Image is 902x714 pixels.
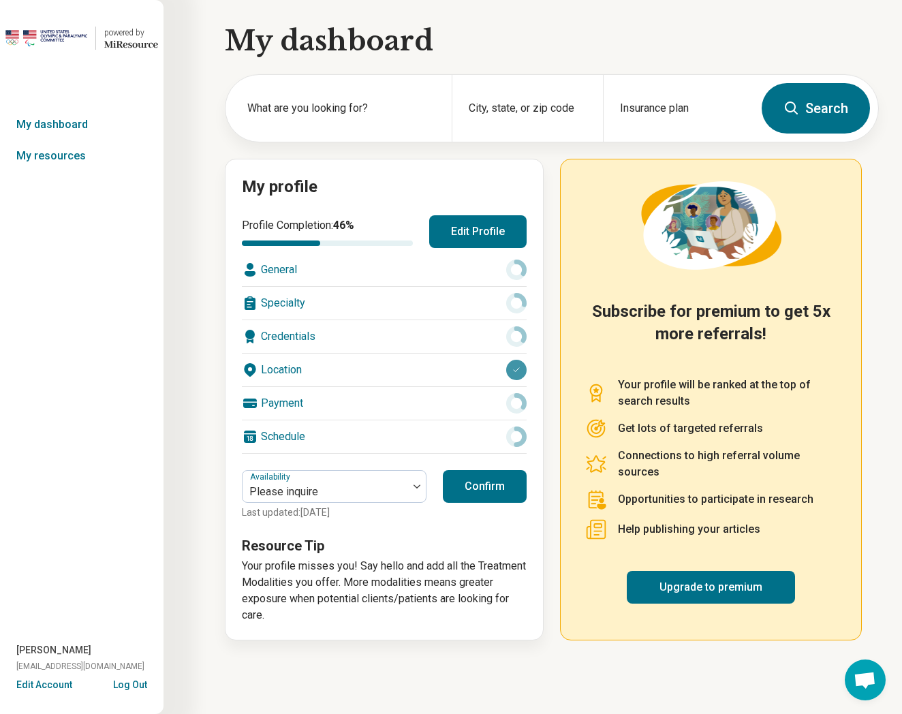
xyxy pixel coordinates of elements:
label: Availability [250,472,293,482]
label: What are you looking for? [247,100,435,117]
div: powered by [104,27,158,39]
a: Upgrade to premium [627,571,795,604]
button: Confirm [443,470,527,503]
a: USOPCpowered by [5,22,158,55]
p: Your profile will be ranked at the top of search results [618,377,837,409]
div: General [242,253,527,286]
p: Help publishing your articles [618,521,760,538]
div: Specialty [242,287,527,320]
button: Edit Account [16,678,72,692]
p: Last updated: [DATE] [242,506,426,520]
p: Connections to high referral volume sources [618,448,837,480]
div: Location [242,354,527,386]
button: Search [762,83,870,134]
p: Get lots of targeted referrals [618,420,763,437]
button: Log Out [113,678,147,689]
span: 46 % [333,219,354,232]
span: [PERSON_NAME] [16,643,91,657]
img: USOPC [5,22,87,55]
button: Edit Profile [429,215,527,248]
p: Your profile misses you! Say hello and add all the Treatment Modalities you offer. More modalitie... [242,558,527,623]
h2: My profile [242,176,527,199]
div: Credentials [242,320,527,353]
h3: Resource Tip [242,536,527,555]
div: Profile Completion: [242,217,413,246]
p: Opportunities to participate in research [618,491,813,508]
span: [EMAIL_ADDRESS][DOMAIN_NAME] [16,660,144,672]
div: Open chat [845,659,886,700]
div: Schedule [242,420,527,453]
div: Payment [242,387,527,420]
h2: Subscribe for premium to get 5x more referrals! [585,300,837,360]
h1: My dashboard [225,22,879,60]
